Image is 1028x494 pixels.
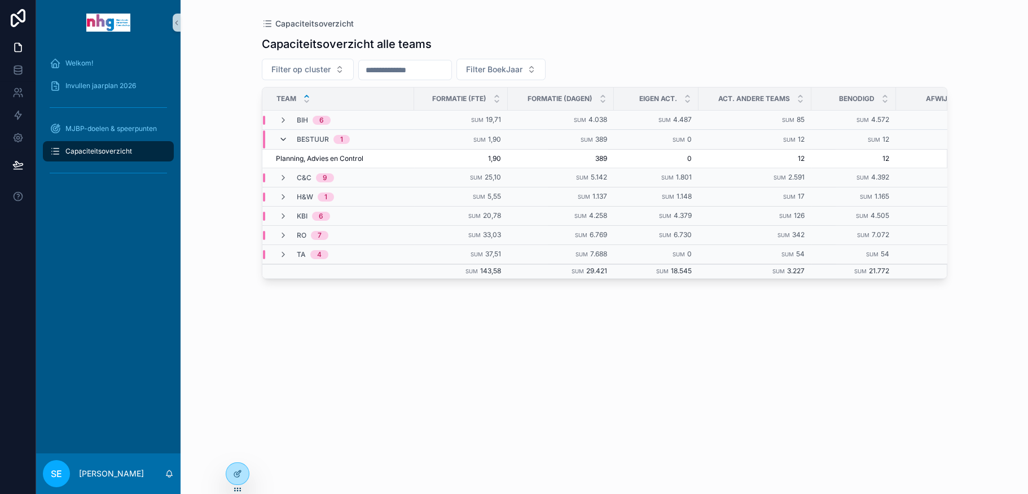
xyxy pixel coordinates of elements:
div: 1 [324,193,327,202]
span: 54 [796,250,805,258]
span: H&W [297,193,313,202]
span: Planning, Advies en Control [276,154,363,163]
span: Eigen act. [639,94,677,103]
span: C&C [297,173,311,182]
a: Welkom! [43,53,174,73]
div: 6 [319,116,324,125]
div: scrollable content [36,45,181,196]
small: Sum [659,213,671,219]
small: Sum [857,232,869,238]
span: Afwijking [926,94,964,103]
div: 9 [323,173,327,182]
a: Capaciteitsoverzicht [43,141,174,161]
span: Filter op cluster [271,64,331,75]
span: 19,71 [486,115,501,124]
small: Sum [661,174,674,181]
span: 18.545 [671,266,692,275]
span: 0 [687,135,692,143]
span: 12 [882,135,889,143]
span: 342 [792,230,805,239]
span: 143,58 [480,266,501,275]
a: MJBP-doelen & speerpunten [43,119,174,139]
span: 4.379 [674,211,692,220]
span: 4.392 [871,173,889,181]
span: BIH [297,116,308,125]
small: Sum [772,268,785,274]
small: Sum [868,137,880,143]
span: Bestuur [297,135,329,144]
div: 7 [318,231,322,240]
span: -97% [897,154,972,163]
span: 85 [797,115,805,124]
span: 4.487 [673,115,692,124]
small: Sum [575,251,588,257]
span: KBI [297,212,307,221]
span: 20,78 [483,211,501,220]
span: 4.505 [871,211,889,220]
span: Formatie (fte) [432,94,486,103]
span: 1,90 [421,154,501,163]
small: Sum [473,194,485,200]
span: Filter BoekJaar [466,64,522,75]
span: 1,90 [488,135,501,143]
button: Select Button [456,59,546,80]
span: 1.148 [676,192,692,200]
span: 6.769 [590,230,607,239]
div: 6 [319,212,323,221]
small: Sum [658,117,671,123]
span: Team [276,94,296,103]
span: 4.572 [871,115,889,124]
small: Sum [581,137,593,143]
span: 4.258 [589,211,607,220]
span: 12 [705,154,805,163]
small: Sum [673,137,685,143]
small: Sum [856,213,868,219]
span: 5,55 [487,192,501,200]
small: Sum [576,174,588,181]
small: Sum [866,251,878,257]
small: Sum [779,213,792,219]
span: MJBP-doelen & speerpunten [65,124,157,133]
span: Benodigd [839,94,875,103]
span: Capaciteitsoverzicht [65,147,132,156]
div: 1 [340,135,343,144]
small: Sum [575,232,587,238]
span: 17 [798,192,805,200]
span: Act. andere teams [718,94,790,103]
span: 0 [687,250,692,258]
span: 5.142 [591,173,607,181]
small: Sum [781,251,794,257]
small: Sum [783,194,796,200]
span: 1.801 [676,173,692,181]
span: 389 [515,154,607,163]
h1: Capaciteitsoverzicht alle teams [262,36,432,52]
span: Capaciteitsoverzicht [275,18,354,29]
span: 25,10 [485,173,501,181]
span: 12 [818,154,889,163]
small: Sum [662,194,674,200]
small: Sum [465,268,478,274]
small: Sum [656,268,669,274]
small: Sum [782,117,794,123]
a: Invullen jaarplan 2026 [43,76,174,96]
span: 37,51 [485,250,501,258]
small: Sum [854,268,867,274]
span: 7.688 [590,250,607,258]
small: Sum [473,137,486,143]
span: 54 [881,250,889,258]
span: 1.165 [875,192,889,200]
small: Sum [574,213,587,219]
span: Invullen jaarplan 2026 [65,81,136,90]
small: Sum [471,251,483,257]
span: 29.421 [586,266,607,275]
span: 4.038 [588,115,607,124]
small: Sum [856,117,869,123]
small: Sum [470,174,482,181]
small: Sum [572,268,584,274]
div: 4 [317,250,322,259]
small: Sum [673,251,685,257]
small: Sum [468,232,481,238]
span: 7.072 [872,230,889,239]
span: 1.137 [592,192,607,200]
span: TA [297,250,306,259]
